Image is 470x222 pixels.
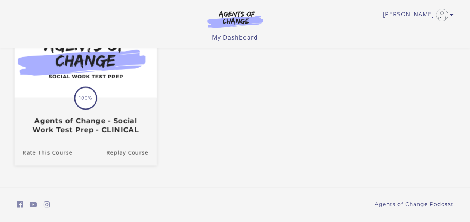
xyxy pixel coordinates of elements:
a: My Dashboard [212,33,258,41]
a: Agents of Change - Social Work Test Prep - CLINICAL: Resume Course [106,140,157,165]
a: https://www.facebook.com/groups/aswbtestprep (Open in a new window) [17,199,23,210]
span: 100% [75,87,96,108]
a: https://www.instagram.com/agentsofchangeprep/ (Open in a new window) [44,199,50,210]
a: Toggle menu [383,9,450,21]
a: https://www.youtube.com/c/AgentsofChangeTestPrepbyMeaganMitchell (Open in a new window) [30,199,37,210]
i: https://www.instagram.com/agentsofchangeprep/ (Open in a new window) [44,201,50,208]
i: https://www.facebook.com/groups/aswbtestprep (Open in a new window) [17,201,23,208]
a: Agents of Change - Social Work Test Prep - CLINICAL: Rate This Course [14,140,72,165]
h3: Agents of Change - Social Work Test Prep - CLINICAL [22,117,148,134]
a: Agents of Change Podcast [375,200,454,208]
i: https://www.youtube.com/c/AgentsofChangeTestPrepbyMeaganMitchell (Open in a new window) [30,201,37,208]
img: Agents of Change Logo [199,10,271,28]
